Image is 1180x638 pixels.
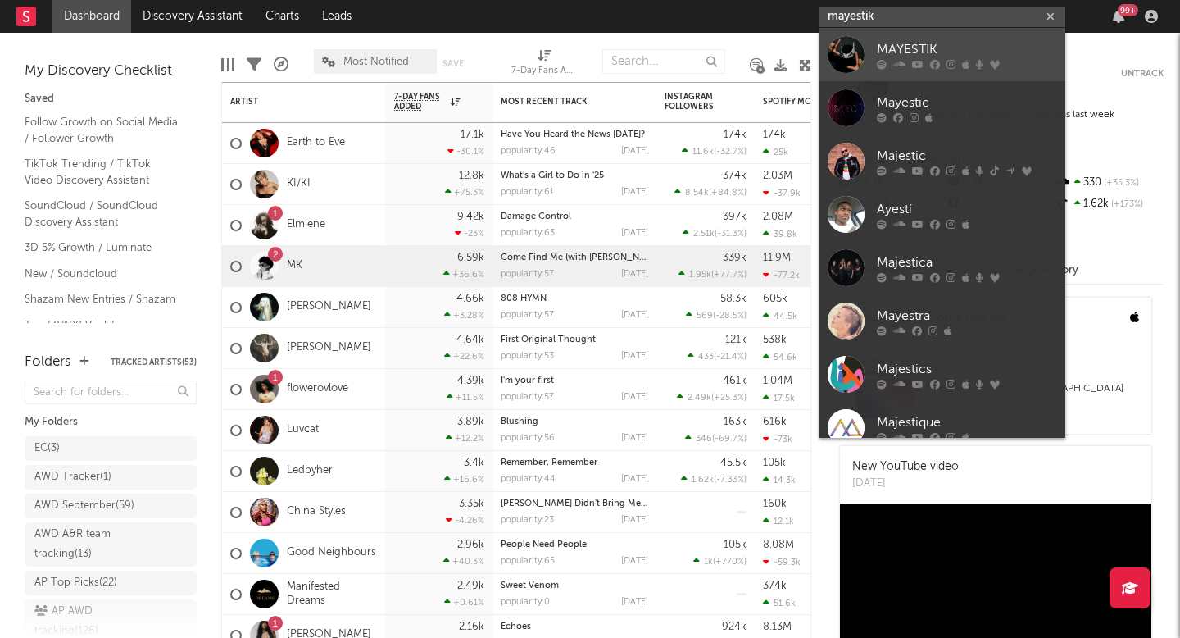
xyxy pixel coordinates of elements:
div: 3.35k [459,499,484,509]
div: ( ) [678,269,747,280]
a: [PERSON_NAME] [287,300,371,314]
a: Majestica [819,241,1065,294]
a: Majestics [819,348,1065,401]
div: 2.03M [763,171,792,181]
div: 2.08M [763,212,793,222]
div: [DATE] [852,476,959,492]
a: Blushing [501,417,538,426]
a: AP Top Picks(22) [25,571,197,595]
a: AWD Tracker(1) [25,465,197,490]
button: 99+ [1113,10,1124,23]
div: 174k [763,130,786,140]
div: MAYESTIK [877,39,1057,59]
div: 6.59k [457,253,484,263]
div: 924k [722,622,747,632]
div: Have You Heard the News Today? [501,130,648,139]
div: 3.4k [464,458,484,468]
a: People Need People [501,540,587,549]
div: +16.6 % [444,474,484,485]
div: 374k [763,581,787,591]
div: AP Top Picks ( 22 ) [34,573,117,593]
span: 433 [698,353,714,362]
span: -31.3 % [717,230,744,239]
a: AWD A&R team tracking(13) [25,522,197,567]
a: AWD September(59) [25,494,197,518]
div: Most Recent Track [501,97,624,107]
div: Majestica [877,253,1057,272]
div: 174k [724,130,747,140]
a: Sweet Venom [501,581,559,590]
a: China Styles [287,505,346,519]
div: popularity: 57 [501,393,554,402]
div: AWD Tracker ( 1 ) [34,467,111,487]
div: -23 % [455,228,484,239]
div: popularity: 56 [501,434,555,443]
div: New YouTube video [852,458,959,476]
a: Mayestic [819,81,1065,134]
div: 12.8k [459,171,484,181]
span: 1.62k [692,476,714,485]
div: ( ) [685,433,747,444]
a: Ledbyher [287,464,333,478]
div: ( ) [688,351,747,362]
span: 1k [704,558,713,567]
div: ( ) [682,146,747,157]
div: 12.1k [763,516,794,526]
div: popularity: 53 [501,352,554,361]
span: -28.5 % [715,312,744,321]
div: Instagram Followers [665,92,722,112]
span: 11.6k [692,148,714,157]
div: [DATE] [621,188,648,197]
div: 4.64k [456,335,484,345]
div: 339k [723,253,747,263]
span: Most Notified [343,57,409,67]
div: 605k [763,294,787,304]
div: Damage Control [501,212,648,221]
div: My Folders [25,412,197,432]
div: 163k [724,417,747,427]
div: 616k [763,417,787,427]
div: 14.3k [763,475,796,485]
div: Artist [230,97,353,107]
div: ( ) [674,187,747,198]
div: popularity: 57 [501,311,554,320]
div: -73k [763,434,792,444]
span: +77.7 % [714,271,744,280]
div: 2.16k [459,622,484,632]
div: Majestique [877,412,1057,432]
div: ( ) [693,556,747,567]
div: Mayestra [877,306,1057,326]
a: EC(3) [25,436,197,461]
div: My Discovery Checklist [25,62,197,81]
div: Sweet Venom [501,581,648,590]
div: 538k [763,335,787,345]
div: Filters [247,41,261,89]
div: 7-Day Fans Added (7-Day Fans Added) [511,62,577,81]
div: 461k [723,376,747,386]
div: Blushing [501,417,648,426]
div: 1.04M [763,376,792,386]
div: 44.5k [763,311,797,321]
div: 160k [763,499,787,509]
div: 330 [1055,172,1164,194]
div: 7-Day Fans Added (7-Day Fans Added) [511,41,577,89]
div: People Need People [501,540,648,549]
div: popularity: 44 [501,475,556,484]
span: 1.95k [689,271,711,280]
span: +173 % [1109,200,1143,209]
div: 2.49k [457,581,484,591]
div: Mayestic [877,93,1057,112]
a: Luvcat [287,423,319,437]
a: 808 HYMN [501,294,547,303]
div: Jesus Didn't Bring Me This Far! [501,499,648,508]
div: First Original Thought [501,335,648,344]
div: +0.61 % [444,597,484,608]
div: +12.2 % [446,433,484,444]
div: popularity: 57 [501,270,554,279]
span: 569 [697,312,713,321]
div: -59.3k [763,557,801,567]
span: -69.7 % [715,435,744,444]
a: Come Find Me (with [PERSON_NAME]) [501,253,663,262]
input: Search for artists [819,7,1065,27]
a: flowerovlove [287,382,348,396]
